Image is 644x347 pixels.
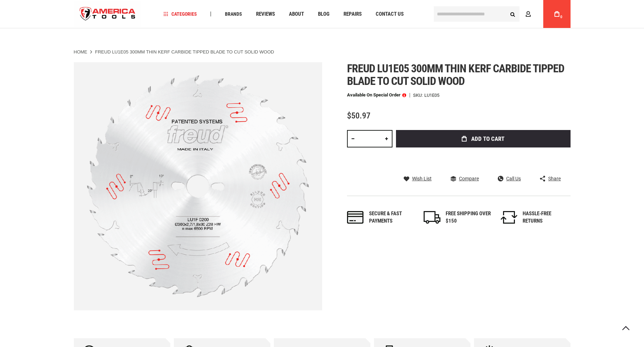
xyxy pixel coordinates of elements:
[160,9,200,19] a: Categories
[95,49,274,55] strong: FREUD LU1E05 300MM THIN KERF CARBIDE TIPPED BLADE TO CUT SOLID WOOD
[222,9,245,19] a: Brands
[253,9,278,19] a: Reviews
[340,9,365,19] a: Repairs
[376,12,404,17] span: Contact Us
[163,12,197,16] span: Categories
[523,210,568,225] div: HASSLE-FREE RETURNS
[424,211,440,224] img: shipping
[289,12,304,17] span: About
[424,93,439,97] div: LU1E05
[413,93,424,97] strong: SKU
[344,12,362,17] span: Repairs
[498,175,521,182] a: Call Us
[459,176,479,181] span: Compare
[451,175,479,182] a: Compare
[74,62,322,310] img: FREUD LU1E05 300MM THIN KERF CARBIDE TIPPED BLADE TO CUT SOLID WOOD
[501,211,517,224] img: returns
[446,210,491,225] div: FREE SHIPPING OVER $150
[318,12,330,17] span: Blog
[74,1,142,27] a: store logo
[315,9,333,19] a: Blog
[347,211,364,224] img: payments
[286,9,307,19] a: About
[373,9,407,19] a: Contact Us
[347,62,565,88] span: Freud lu1e05 300mm thin kerf carbide tipped blade to cut solid wood
[412,176,432,181] span: Wish List
[548,176,561,181] span: Share
[471,136,504,142] span: Add to Cart
[74,1,142,27] img: America Tools
[347,111,370,121] span: $50.97
[225,12,242,16] span: Brands
[369,210,415,225] div: Secure & fast payments
[506,7,519,21] button: Search
[347,93,406,97] p: Available on Special Order
[560,15,562,19] span: 0
[506,176,521,181] span: Call Us
[74,49,87,55] a: Home
[404,175,432,182] a: Wish List
[396,130,571,147] button: Add to Cart
[256,12,275,17] span: Reviews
